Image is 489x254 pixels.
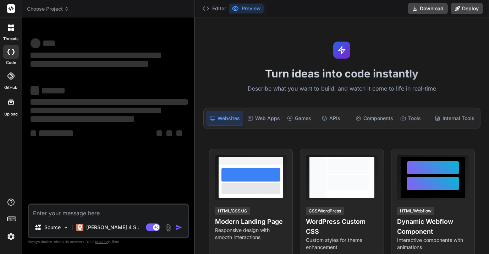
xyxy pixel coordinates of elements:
[31,99,188,105] span: ‌
[31,108,161,113] span: ‌
[353,111,396,126] div: Components
[156,130,162,136] span: ‌
[397,111,430,126] div: Tools
[164,223,172,232] img: attachment
[408,3,448,14] button: Download
[76,224,83,231] img: Claude 4 Sonnet
[199,4,229,13] button: Editor
[95,239,108,244] span: privacy
[4,111,18,117] label: Upload
[199,67,485,80] h1: Turn ideas into code instantly
[31,61,148,67] span: ‌
[397,207,434,215] div: HTML/Webflow
[207,111,243,126] div: Websites
[215,207,250,215] div: HTML/CSS/JS
[28,238,189,245] p: Always double-check its answers. Your in Bind
[39,130,73,136] span: ‌
[215,227,287,241] p: Responsive design with smooth interactions
[27,5,69,12] span: Choose Project
[451,3,483,14] button: Deploy
[175,224,182,231] img: icon
[397,237,469,251] p: Interactive components with animations
[5,231,17,243] img: settings
[166,130,172,136] span: ‌
[284,111,317,126] div: Games
[176,130,182,136] span: ‌
[319,111,352,126] div: APIs
[31,38,40,48] span: ‌
[306,217,378,237] h4: WordPress Custom CSS
[31,130,36,136] span: ‌
[4,85,17,91] label: GitHub
[43,40,55,46] span: ‌
[306,207,344,215] div: CSS/WordPress
[397,217,469,237] h4: Dynamic Webflow Component
[229,4,264,13] button: Preview
[199,84,485,93] p: Describe what you want to build, and watch it come to life in real-time
[6,60,16,66] label: code
[86,224,139,231] p: [PERSON_NAME] 4 S..
[31,86,39,95] span: ‌
[44,224,61,231] p: Source
[31,116,134,122] span: ‌
[432,111,477,126] div: Internal Tools
[42,88,65,93] span: ‌
[215,217,287,227] h4: Modern Landing Page
[31,53,161,58] span: ‌
[244,111,283,126] div: Web Apps
[3,36,18,42] label: threads
[306,237,378,251] p: Custom styles for theme enhancement
[63,225,69,231] img: Pick Models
